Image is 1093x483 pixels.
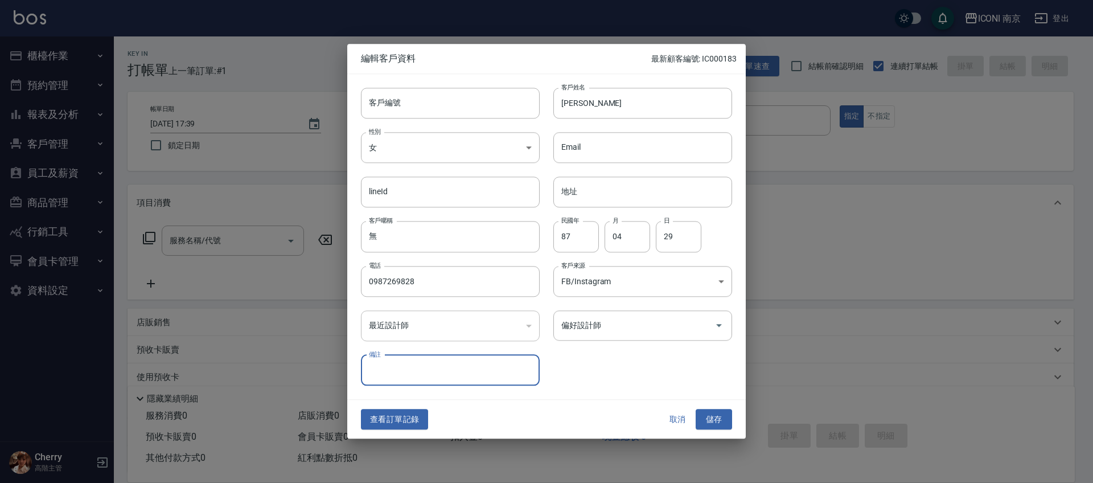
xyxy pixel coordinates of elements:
[369,216,393,225] label: 客戶暱稱
[369,350,381,358] label: 備註
[561,261,585,269] label: 客戶來源
[361,409,428,430] button: 查看訂單記錄
[369,127,381,136] label: 性別
[553,266,732,297] div: FB/Instagram
[651,53,737,65] p: 最新顧客編號: IC000183
[696,409,732,430] button: 儲存
[361,132,540,163] div: 女
[361,53,651,64] span: 編輯客戶資料
[659,409,696,430] button: 取消
[561,83,585,91] label: 客戶姓名
[613,216,618,225] label: 月
[664,216,669,225] label: 日
[369,261,381,269] label: 電話
[710,317,728,335] button: Open
[561,216,579,225] label: 民國年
